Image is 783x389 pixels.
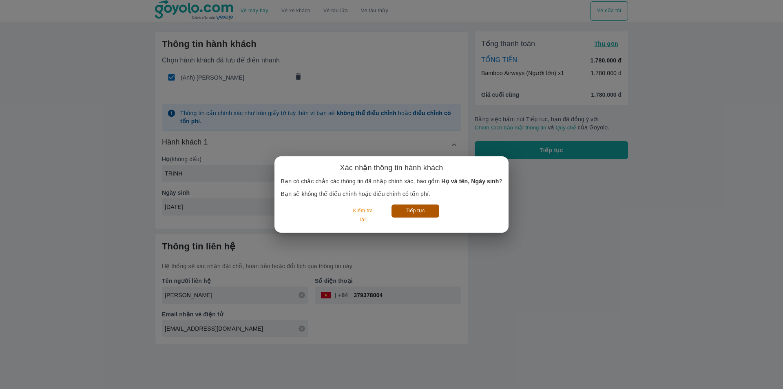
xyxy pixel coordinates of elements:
[344,205,382,226] button: Kiểm tra lại
[281,190,502,198] p: Bạn sẽ không thể điều chỉnh hoặc điều chỉnh có tốn phí.
[391,205,439,217] button: Tiếp tục
[340,163,443,173] h6: Xác nhận thông tin hành khách
[281,177,502,185] p: Bạn có chắc chắn các thông tin đã nhập chính xác, bao gồm ?
[441,178,499,184] b: Họ và tên, Ngày sinh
